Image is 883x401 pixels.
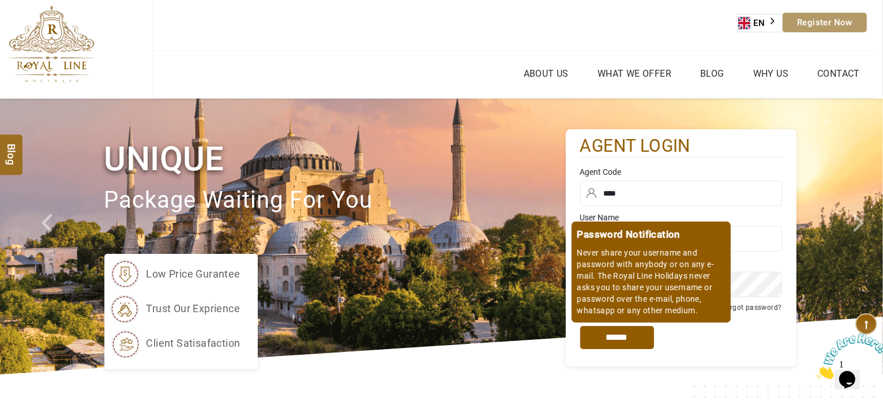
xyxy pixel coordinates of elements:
aside: Language selected: English [738,14,783,32]
label: User Name [580,212,782,223]
a: What we Offer [595,65,674,82]
h1: Unique [104,137,566,181]
li: low price gurantee [110,260,241,288]
a: Forgot password? [722,303,781,312]
span: 1 [5,5,9,14]
a: Check next prev [27,99,71,374]
li: client satisafaction [110,329,241,358]
h2: agent login [580,135,782,158]
label: Agent Code [580,166,782,178]
a: Blog [697,65,727,82]
a: Check next image [839,99,883,374]
a: Contact [814,65,863,82]
li: trust our exprience [110,294,241,323]
p: package waiting for you [104,181,566,220]
a: Why Us [750,65,791,82]
span: Blog [4,144,19,153]
label: Password [580,257,782,269]
a: About Us [521,65,572,82]
img: The Royal Line Holidays [9,5,95,83]
iframe: chat widget [811,329,883,384]
a: EN [738,14,782,32]
a: Register Now [783,13,867,32]
div: Language [738,14,783,32]
label: Remember me [592,305,637,313]
img: Chat attention grabber [5,5,76,50]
